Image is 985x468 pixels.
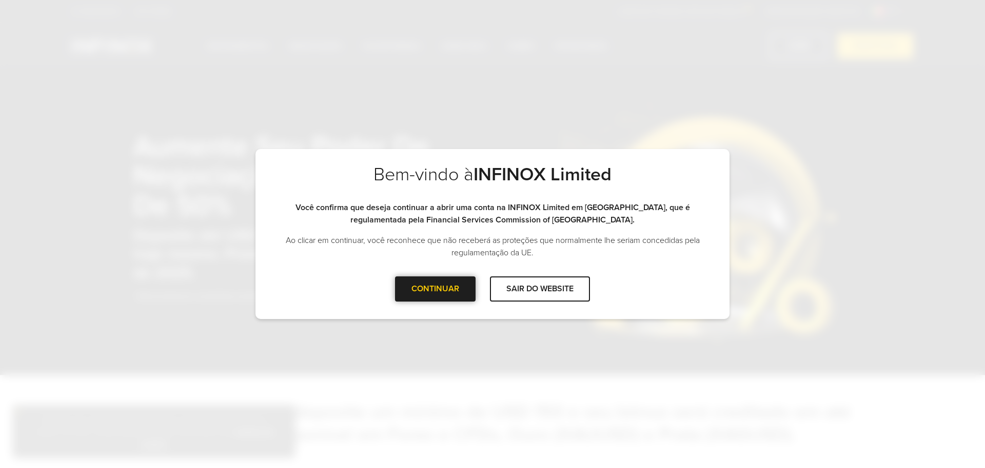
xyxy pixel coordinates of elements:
[276,234,709,259] p: Ao clicar em continuar, você reconhece que não receberá as proteções que normalmente lhe seriam c...
[395,276,476,302] div: CONTINUAR
[490,276,590,302] div: SAIR DO WEBSITE
[474,163,612,185] strong: INFINOX Limited
[276,163,709,201] h2: Bem-vindo à
[295,202,690,225] strong: Você confirma que deseja continuar a abrir uma conta na INFINOX Limited em [GEOGRAPHIC_DATA], que...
